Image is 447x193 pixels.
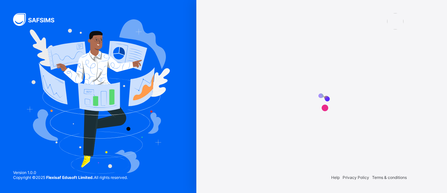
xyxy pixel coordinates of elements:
strong: Flexisaf Edusoft Limited. [46,175,94,180]
span: Privacy Policy [343,175,369,180]
span: Terms & conditions [372,175,407,180]
img: SAFSIMS Logo [13,13,62,26]
span: Version 1.0.0 [13,170,128,175]
span: Copyright © 2025 All rights reserved. [13,175,128,180]
img: Hero Image [27,19,170,174]
span: Help [331,175,340,180]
